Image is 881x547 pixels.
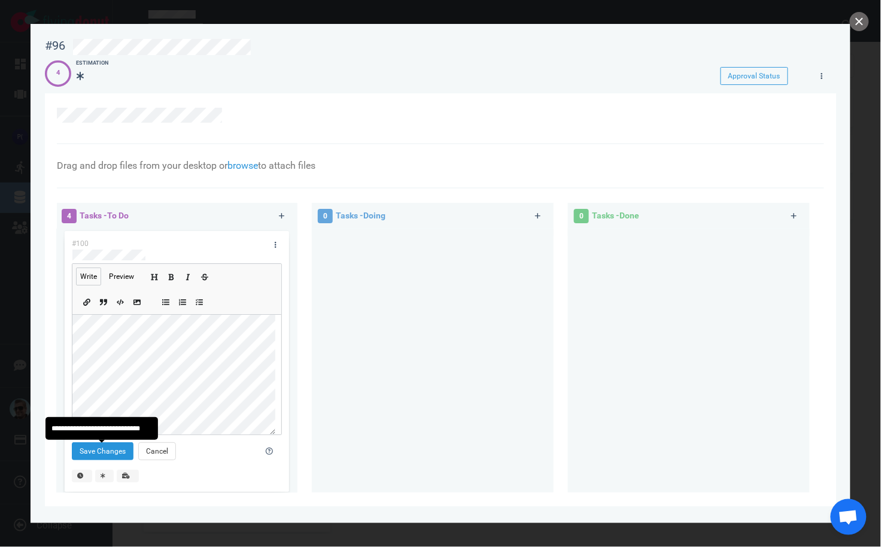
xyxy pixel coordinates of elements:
div: 4 [56,68,60,78]
span: 4 [62,209,77,223]
button: Insert a quote [98,295,110,308]
button: Add image [131,295,143,308]
button: Add header [148,270,160,283]
button: Insert code [114,295,126,308]
button: Add bold text [165,270,177,283]
button: close [850,12,869,31]
div: #96 [45,38,65,53]
button: Add unordered list [160,295,172,308]
button: Write [76,268,101,285]
button: Add strikethrough text [199,270,211,283]
button: Approval Status [721,67,788,85]
button: Save Changes [72,442,133,460]
span: Drag and drop files from your desktop or [57,160,227,171]
button: Add ordered list [177,295,189,308]
span: 0 [574,209,589,223]
span: 0 [318,209,333,223]
span: Tasks - Done [592,211,639,220]
a: browse [227,160,258,171]
button: Add checked list [193,295,205,308]
a: Open de chat [831,499,867,535]
span: Tasks - To Do [80,211,129,220]
button: Add a link [81,295,93,308]
span: Tasks - Doing [336,211,385,220]
button: Cancel [138,442,176,460]
button: Add italic text [182,270,194,283]
button: Preview [105,268,138,285]
div: Estimation [76,59,108,68]
span: #100 [72,239,89,248]
span: to attach files [258,160,315,171]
